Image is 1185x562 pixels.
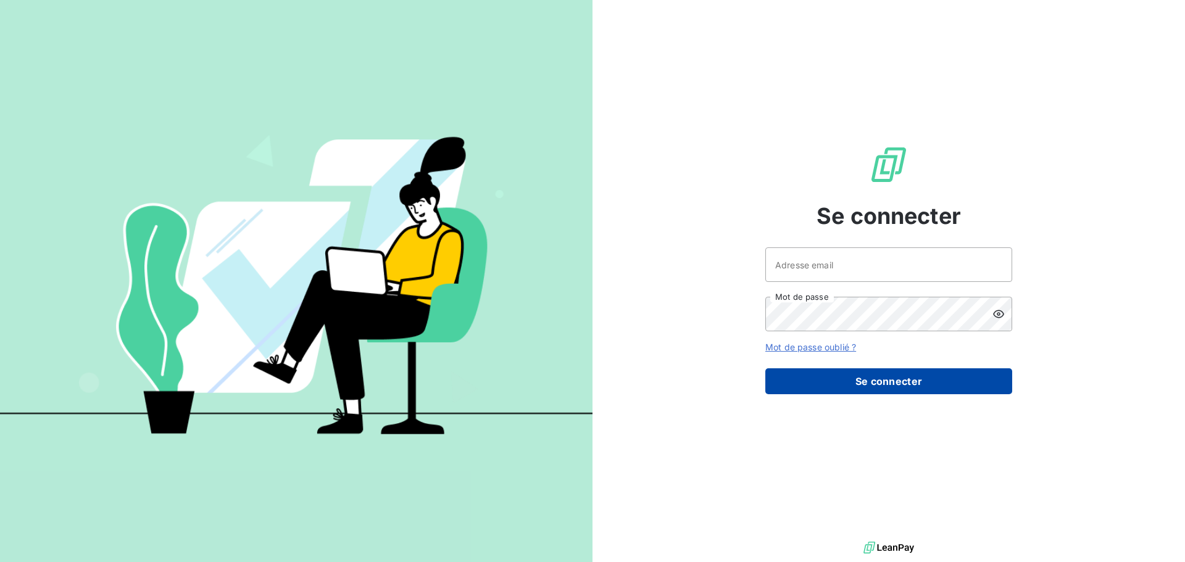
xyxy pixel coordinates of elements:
[765,368,1012,394] button: Se connecter
[863,539,914,557] img: logo
[765,342,856,352] a: Mot de passe oublié ?
[765,247,1012,282] input: placeholder
[869,145,908,184] img: Logo LeanPay
[817,199,961,233] span: Se connecter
